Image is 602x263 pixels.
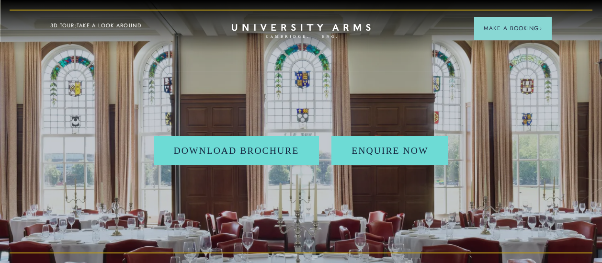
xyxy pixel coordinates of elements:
img: Arrow icon [539,27,542,30]
span: Make a Booking [484,24,542,33]
button: Make a BookingArrow icon [474,17,552,40]
a: Enquire Now [331,136,448,166]
a: Home [232,24,371,39]
a: 3D TOUR:TAKE A LOOK AROUND [50,22,142,30]
a: Download Brochure [154,136,319,166]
